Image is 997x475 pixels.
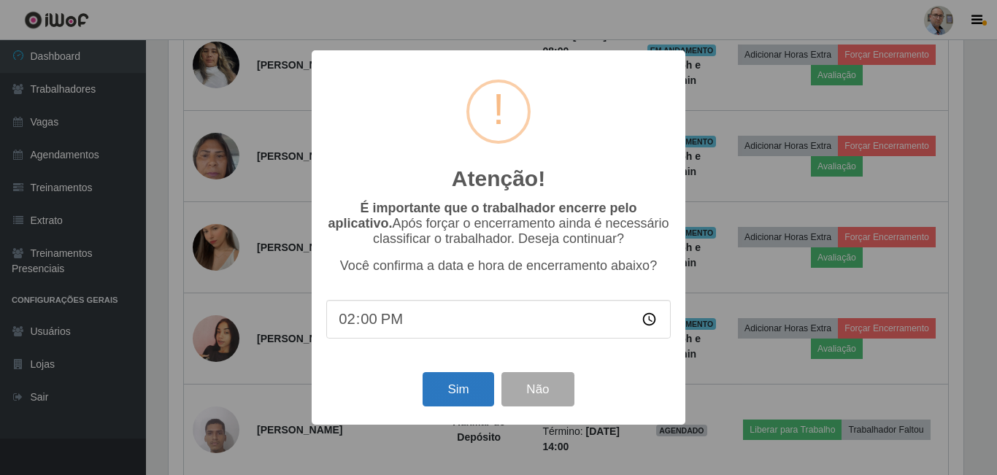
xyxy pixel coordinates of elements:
[326,258,671,274] p: Você confirma a data e hora de encerramento abaixo?
[423,372,493,406] button: Sim
[501,372,574,406] button: Não
[452,166,545,192] h2: Atenção!
[328,201,636,231] b: É importante que o trabalhador encerre pelo aplicativo.
[326,201,671,247] p: Após forçar o encerramento ainda é necessário classificar o trabalhador. Deseja continuar?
